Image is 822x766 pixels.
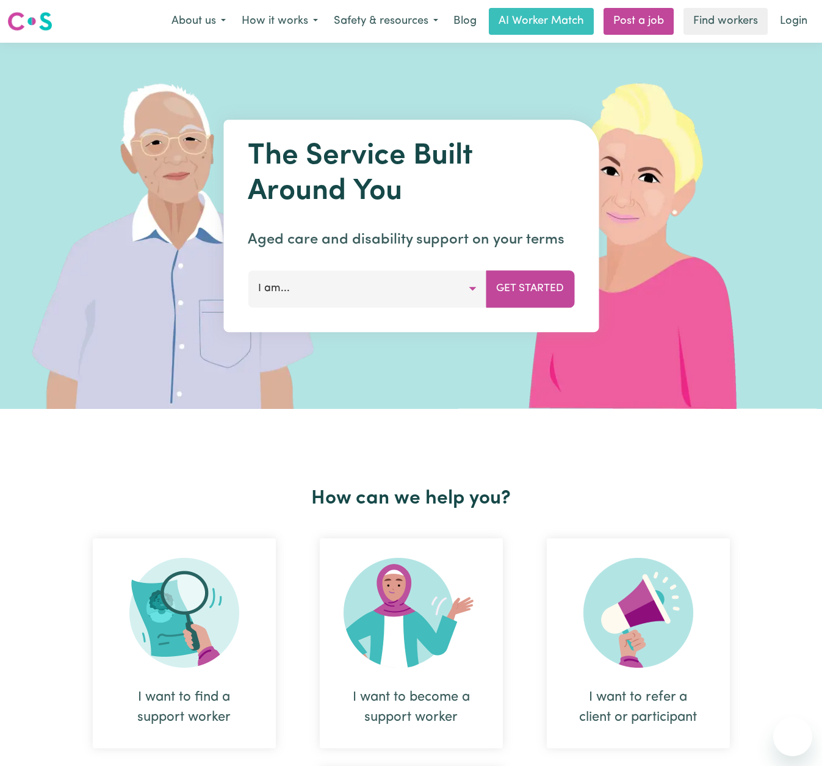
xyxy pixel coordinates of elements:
[122,687,247,728] div: I want to find a support worker
[326,9,446,34] button: Safety & resources
[773,8,815,35] a: Login
[320,538,503,748] div: I want to become a support worker
[773,717,812,756] iframe: Button to launch messaging window
[7,10,52,32] img: Careseekers logo
[7,7,52,35] a: Careseekers logo
[93,538,276,748] div: I want to find a support worker
[547,538,730,748] div: I want to refer a client or participant
[604,8,674,35] a: Post a job
[344,558,479,668] img: Become Worker
[129,558,239,668] img: Search
[583,558,693,668] img: Refer
[248,270,486,307] button: I am...
[683,8,768,35] a: Find workers
[234,9,326,34] button: How it works
[248,139,574,209] h1: The Service Built Around You
[446,8,484,35] a: Blog
[248,229,574,251] p: Aged care and disability support on your terms
[489,8,594,35] a: AI Worker Match
[71,487,752,510] h2: How can we help you?
[486,270,574,307] button: Get Started
[349,687,474,728] div: I want to become a support worker
[164,9,234,34] button: About us
[576,687,701,728] div: I want to refer a client or participant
